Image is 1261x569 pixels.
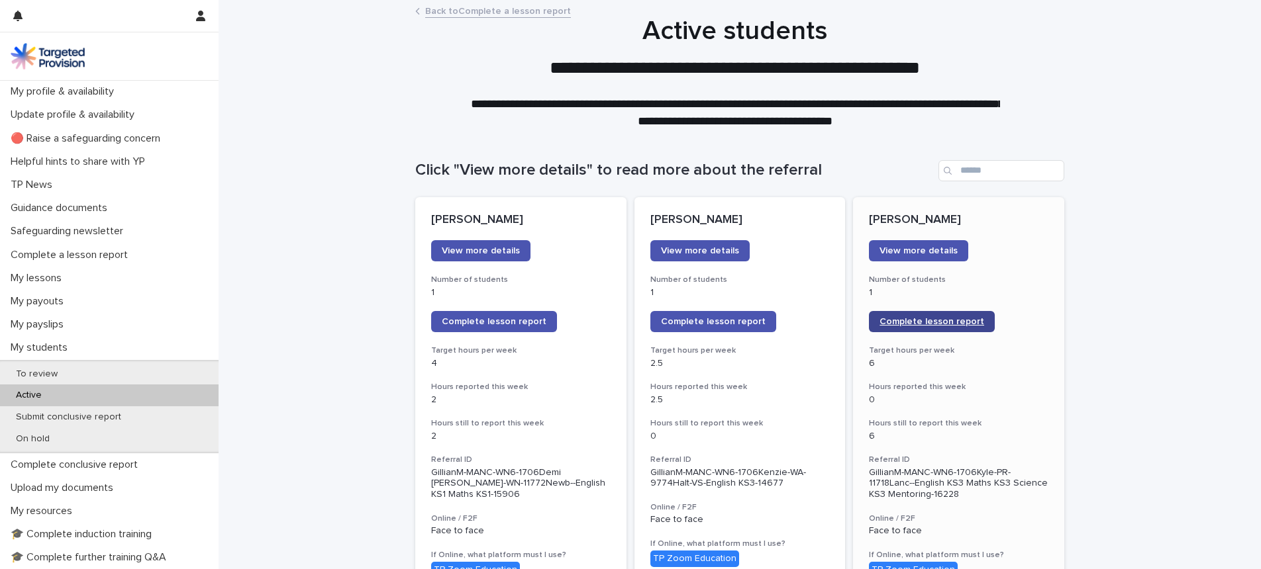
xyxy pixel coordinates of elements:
[431,275,611,285] h3: Number of students
[415,161,933,180] h1: Click "View more details" to read more about the referral
[431,240,530,261] a: View more details
[650,514,830,525] p: Face to face
[650,455,830,465] h3: Referral ID
[661,317,766,326] span: Complete lesson report
[411,15,1060,47] h1: Active students
[5,341,78,354] p: My students
[869,275,1048,285] h3: Number of students
[442,246,520,255] span: View more details
[869,345,1048,356] h3: Target hours per week
[5,179,63,191] p: TP News
[650,539,830,549] h3: If Online, what platform must I use?
[661,246,739,255] span: View more details
[431,382,611,392] h3: Hours reported this week
[869,431,1048,442] p: 6
[5,272,72,284] p: My lessons
[869,394,1048,406] p: 0
[869,513,1048,524] h3: Online / F2F
[5,249,138,261] p: Complete a lesson report
[5,85,125,98] p: My profile & availability
[650,240,750,261] a: View more details
[431,431,611,442] p: 2
[431,358,611,369] p: 4
[880,317,984,326] span: Complete lesson report
[650,382,830,392] h3: Hours reported this week
[431,525,611,537] p: Face to face
[650,467,830,490] p: GillianM-MANC-WN6-1706Kenzie-WA-9774Halt-VS-English KS3-14677
[650,358,830,369] p: 2.5
[5,551,177,564] p: 🎓 Complete further training Q&A
[650,287,830,298] p: 1
[650,418,830,429] h3: Hours still to report this week
[5,295,74,308] p: My payouts
[869,467,1048,500] p: GillianM-MANC-WN6-1706Kyle-PR-11718Lanc--English KS3 Maths KS3 Science KS3 Mentoring-16228
[431,418,611,429] h3: Hours still to report this week
[431,455,611,465] h3: Referral ID
[869,525,1048,537] p: Face to face
[5,369,68,380] p: To review
[650,502,830,513] h3: Online / F2F
[431,311,557,332] a: Complete lesson report
[5,225,134,238] p: Safeguarding newsletter
[650,394,830,406] p: 2.5
[5,412,132,423] p: Submit conclusive report
[650,213,830,228] p: [PERSON_NAME]
[938,160,1064,181] input: Search
[431,213,611,228] p: [PERSON_NAME]
[5,459,148,471] p: Complete conclusive report
[869,382,1048,392] h3: Hours reported this week
[5,505,83,517] p: My resources
[425,3,571,18] a: Back toComplete a lesson report
[431,467,611,500] p: GillianM-MANC-WN6-1706Demi [PERSON_NAME]-WN-11772Newb--English KS1 Maths KS1-15906
[5,132,171,145] p: 🔴 Raise a safeguarding concern
[869,550,1048,560] h3: If Online, what platform must I use?
[431,287,611,298] p: 1
[869,418,1048,429] h3: Hours still to report this week
[869,311,995,332] a: Complete lesson report
[5,109,145,121] p: Update profile & availability
[869,240,968,261] a: View more details
[650,345,830,356] h3: Target hours per week
[442,317,546,326] span: Complete lesson report
[5,155,156,168] p: Helpful hints to share with YP
[5,390,52,401] p: Active
[431,513,611,524] h3: Online / F2F
[5,318,74,331] p: My payslips
[5,528,162,541] p: 🎓 Complete induction training
[5,202,118,214] p: Guidance documents
[11,43,85,69] img: M5nRWzHhSzIhMunXDL62
[431,345,611,356] h3: Target hours per week
[431,550,611,560] h3: If Online, what platform must I use?
[431,394,611,406] p: 2
[869,213,1048,228] p: [PERSON_NAME]
[869,358,1048,369] p: 6
[869,287,1048,298] p: 1
[880,246,958,255] span: View more details
[5,482,124,494] p: Upload my documents
[650,311,776,332] a: Complete lesson report
[650,550,739,567] div: TP Zoom Education
[650,275,830,285] h3: Number of students
[5,433,60,445] p: On hold
[650,431,830,442] p: 0
[869,455,1048,465] h3: Referral ID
